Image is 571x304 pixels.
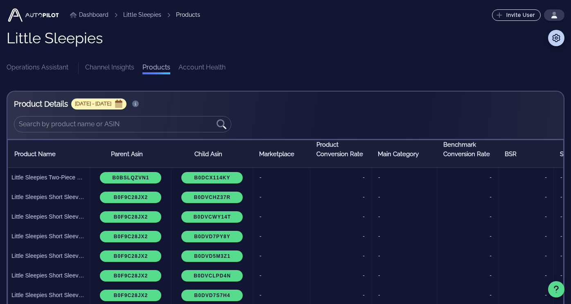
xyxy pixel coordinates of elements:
[181,192,243,203] button: B0DVCHZ37R
[260,213,262,220] span: -
[181,270,243,282] button: B0DVCLPD4N
[186,293,237,298] span: B0DVD7S7H4
[363,272,365,279] span: -
[363,174,365,181] span: -
[545,174,547,181] span: -
[186,194,237,200] span: B0DVCHZ37R
[378,253,380,259] span: -
[105,175,156,181] span: B0BSLQZVN1
[123,11,161,19] a: Little Sleepies
[142,63,170,74] a: Products
[498,140,553,168] th: BSR: Not sorted. Activate to sort ascending.
[8,291,90,300] span: Little Sleepies Short Sleeve Shirt & Pants Pajama Set for Kids, Viscose Derived from Bamboo Toddl...
[363,292,365,298] span: -
[14,98,68,110] h3: Product Details
[378,292,380,298] span: -
[181,172,243,183] button: B0DCX114KY
[105,234,156,239] span: B0F9C28JX2
[181,211,243,223] button: B0DVCWY14T
[178,63,226,74] a: Account Health
[260,174,262,181] span: -
[260,233,262,239] span: -
[100,231,161,242] button: B0F9C28JX2
[105,253,156,259] span: B0F9C28JX2
[560,272,562,279] span: -
[8,271,90,280] span: Little Sleepies Short Sleeve Shirt & Pants Pajama Set for Kids, Viscose Derived from Bamboo Toddl...
[194,150,222,158] span: Child Asin
[560,253,562,259] span: -
[7,7,60,23] img: Autopilot
[560,194,562,200] span: -
[371,140,437,168] th: Main Category: Not sorted. Activate to sort ascending.
[545,213,547,220] span: -
[378,150,419,158] span: Main Category
[7,30,103,46] h1: Little Sleepies
[490,194,492,200] span: -
[105,273,156,279] span: B0F9C28JX2
[253,140,310,168] th: Marketplace: Not sorted. Activate to sort ascending.
[176,11,200,19] div: Products
[259,150,294,158] span: Marketplace
[70,11,108,19] a: Dashboard
[260,253,262,259] span: -
[560,292,562,298] span: -
[492,9,541,21] button: Invite User
[490,292,492,298] span: -
[363,213,365,220] span: -
[560,213,562,220] span: -
[186,253,237,259] span: B0DVD5M3Z1
[378,194,380,200] span: -
[71,98,126,110] div: [DATE] - [DATE]
[19,118,215,131] input: Search by product name or ASIN
[560,174,562,181] span: -
[100,250,161,262] button: B0F9C28JX2
[186,214,237,220] span: B0DVCWY14T
[260,272,262,279] span: -
[7,63,68,74] a: Operations Assistant
[498,12,535,18] span: Invite User
[260,194,262,200] span: -
[181,231,243,242] button: B0DVD7PY8Y
[363,194,365,200] span: -
[186,234,237,239] span: B0DVD7PY8Y
[545,233,547,239] span: -
[490,233,492,239] span: -
[105,194,156,200] span: B0F9C28JX2
[545,272,547,279] span: -
[8,173,90,182] span: Little Sleepies Two-Piece Pajama Set for Boys and Girls, Snug Fit Sleepwear, Matching Family Paja...
[545,253,547,259] span: -
[378,233,380,239] span: -
[378,174,380,181] span: -
[310,140,371,168] th: Product Conversion Rate: Not sorted. Activate to sort ascending.
[490,174,492,181] span: -
[545,292,547,298] span: -
[378,213,380,220] span: -
[111,150,143,158] span: Parent Asin
[8,193,90,201] span: Little Sleepies Short Sleeve Shirt & Pants Pajama Set for Kids, Viscose Derived from Bamboo Toddl...
[363,253,365,259] span: -
[85,63,134,74] a: Channel Insights
[105,293,156,298] span: B0F9C28JX2
[378,272,380,279] span: -
[490,213,492,220] span: -
[363,233,365,239] span: -
[490,253,492,259] span: -
[100,172,161,183] button: B0BSLQZVN1
[8,140,90,168] th: Product Name: Not sorted. Activate to sort ascending.
[548,281,564,297] button: Support
[490,272,492,279] span: -
[8,232,90,241] span: Little Sleepies Short Sleeve Shirt & Pants Pajama Set for Kids, Viscose Derived from Bamboo Toddl...
[90,140,171,168] th: Parent Asin: Not sorted. Activate to sort ascending.
[443,141,490,158] span: Benchmark Conversion Rate
[545,194,547,200] span: -
[100,290,161,301] button: B0F9C28JX2
[8,212,90,221] span: Little Sleepies Short Sleeve Shirt & Pants Pajama Set for Kids, Viscose Derived from Bamboo Toddl...
[560,233,562,239] span: -
[437,140,498,168] th: Benchmark Conversion Rate: Not sorted. Activate to sort ascending.
[505,150,517,158] span: BSR
[260,292,262,298] span: -
[186,175,237,181] span: B0DCX114KY
[181,250,243,262] button: B0DVD5M3Z1
[100,192,161,203] button: B0F9C28JX2
[100,270,161,282] button: B0F9C28JX2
